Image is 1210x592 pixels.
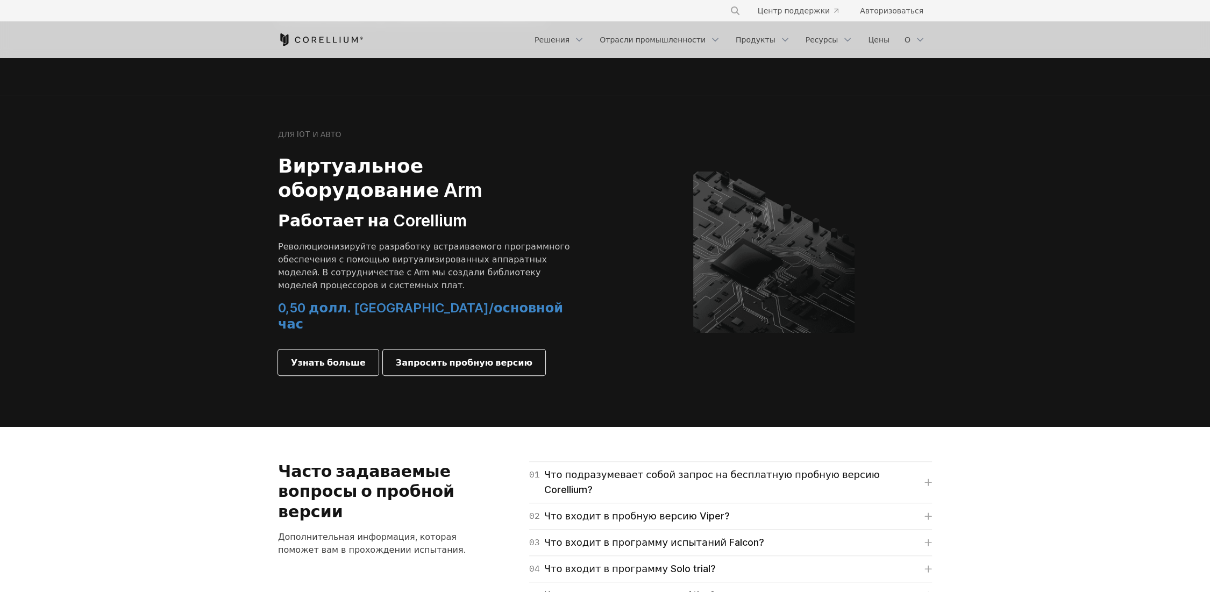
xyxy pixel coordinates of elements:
div: Меню навигации [717,1,932,20]
font: Работает на Corellium [278,211,467,230]
font: Цены [868,35,889,44]
a: Узнать больше [278,350,379,375]
font: Что входит в пробную версию Viper? [544,510,730,522]
a: 04Что входит в программу Solo trial? [529,561,932,576]
font: Виртуальное оборудование Arm [278,154,482,202]
font: Часто задаваемые вопросы о пробной версии [278,461,454,521]
a: Кореллиум Дом [278,33,364,46]
font: Революционизируйте разработку встраиваемого программного обеспечения с помощью виртуализированных... [278,241,570,290]
font: Что входит в программу испытаний Falcon? [544,537,765,548]
font: Авторизоваться [860,6,923,15]
a: 02Что входит в пробную версию Viper? [529,509,932,524]
font: 02 [529,510,540,521]
font: Узнать больше [291,357,366,368]
font: Что входит в программу Solo trial? [544,563,716,574]
font: 03 [529,537,540,547]
font: Запросить пробную версию [396,357,532,368]
img: Виртуальная аппаратная платформа ARM от Corellium [693,172,855,333]
font: Центр поддержки [758,6,830,15]
font: 01 [529,469,540,480]
font: Ресурсы [806,35,838,44]
font: 04 [529,563,540,574]
button: Поиск [725,1,745,20]
font: Что подразумевает собой запрос на бесплатную пробную версию Corellium? [544,469,880,495]
font: Решения [535,35,570,44]
a: Запросить пробную версию [383,350,545,375]
font: 0,50 долл. [GEOGRAPHIC_DATA]/основной час [278,300,563,332]
a: 03Что входит в программу испытаний Falcon? [529,535,932,550]
font: Продукты [736,35,775,44]
font: ДЛЯ IOT И АВТО [278,130,341,139]
font: Отрасли промышленности [600,35,706,44]
div: Меню навигации [528,30,932,49]
a: 01Что подразумевает собой запрос на бесплатную пробную версию Corellium? [529,467,932,497]
font: О [905,35,910,44]
font: Дополнительная информация, которая поможет вам в прохождении испытания. [278,531,466,555]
